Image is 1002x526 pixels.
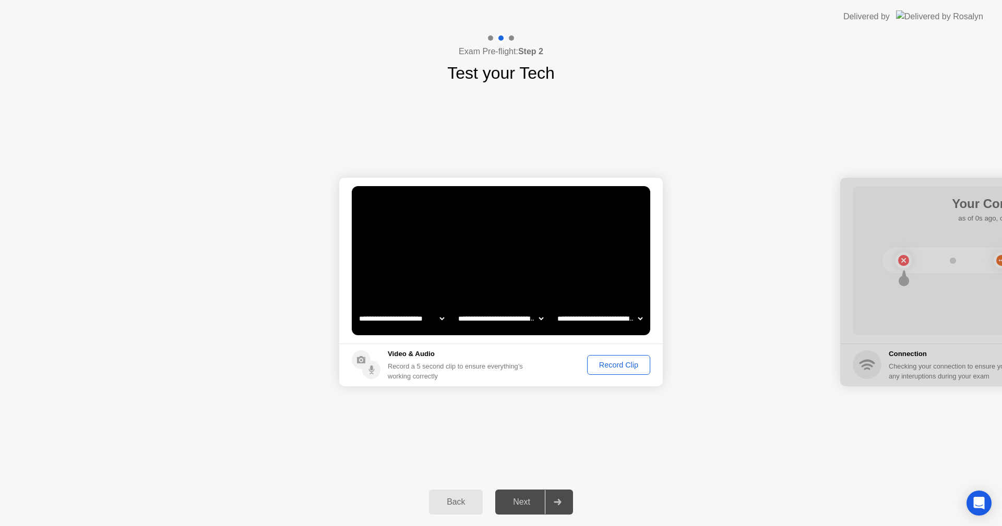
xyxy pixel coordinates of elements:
button: Record Clip [587,355,650,375]
div: Record a 5 second clip to ensure everything’s working correctly [388,361,527,381]
h1: Test your Tech [447,60,555,85]
h5: Video & Audio [388,349,527,359]
b: Step 2 [518,47,543,56]
select: Available cameras [357,308,446,329]
div: Delivered by [843,10,890,23]
h4: Exam Pre-flight: [459,45,543,58]
div: Open Intercom Messenger [967,491,992,516]
div: Next [498,497,545,507]
select: Available speakers [456,308,545,329]
button: Back [429,490,483,515]
img: Delivered by Rosalyn [896,10,983,22]
button: Next [495,490,573,515]
div: Back [432,497,480,507]
select: Available microphones [555,308,645,329]
div: Record Clip [591,361,647,369]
